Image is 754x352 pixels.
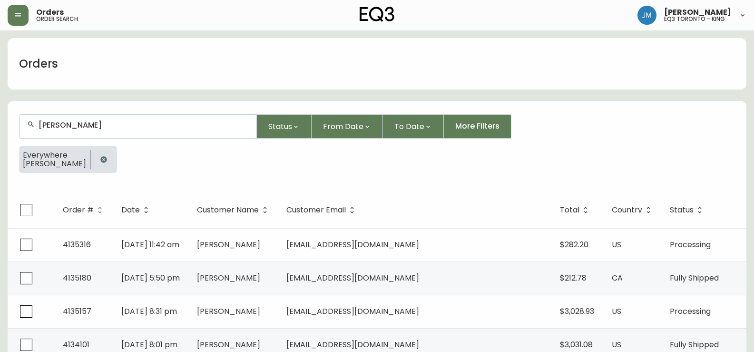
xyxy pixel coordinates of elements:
span: Everywhere [23,151,86,160]
span: Total [560,207,579,213]
span: [PERSON_NAME] [23,160,86,168]
span: [EMAIL_ADDRESS][DOMAIN_NAME] [286,239,419,250]
span: Fully Shipped [670,339,719,350]
button: Status [257,114,312,139]
span: Date [121,206,152,214]
span: [PERSON_NAME] [197,306,260,317]
span: $3,028.93 [560,306,594,317]
span: Processing [670,306,711,317]
img: logo [360,7,395,22]
span: 4135180 [63,272,91,283]
span: [PERSON_NAME] [197,339,260,350]
span: Customer Name [197,207,259,213]
span: US [612,306,621,317]
span: Total [560,206,592,214]
span: Customer Name [197,206,271,214]
h5: eq3 toronto - king [664,16,725,22]
span: [EMAIL_ADDRESS][DOMAIN_NAME] [286,306,419,317]
img: b88646003a19a9f750de19192e969c24 [637,6,656,25]
span: [DATE] 8:01 pm [121,339,177,350]
h5: order search [36,16,78,22]
span: Country [612,206,655,214]
button: From Date [312,114,383,139]
span: 4135316 [63,239,91,250]
span: $212.78 [560,272,587,283]
button: To Date [383,114,444,139]
span: CA [612,272,623,283]
span: Country [612,207,642,213]
span: Order # [63,206,106,214]
span: [EMAIL_ADDRESS][DOMAIN_NAME] [286,272,419,283]
span: Customer Email [286,207,346,213]
span: [DATE] 8:31 pm [121,306,177,317]
span: To Date [394,121,424,132]
span: US [612,239,621,250]
span: [DATE] 5:50 pm [121,272,180,283]
span: Status [670,206,706,214]
span: 4135157 [63,306,91,317]
span: Processing [670,239,711,250]
span: Customer Email [286,206,358,214]
span: Status [670,207,694,213]
span: [PERSON_NAME] [197,272,260,283]
button: More Filters [444,114,511,139]
span: Fully Shipped [670,272,719,283]
h1: Orders [19,56,58,72]
span: $282.20 [560,239,588,250]
span: From Date [323,121,363,132]
span: Status [268,121,292,132]
span: Date [121,207,140,213]
input: Search [39,121,249,130]
span: US [612,339,621,350]
span: Orders [36,9,64,16]
span: [DATE] 11:42 am [121,239,179,250]
span: 4134101 [63,339,89,350]
span: More Filters [455,121,499,131]
span: [PERSON_NAME] [197,239,260,250]
span: $3,031.08 [560,339,593,350]
span: Order # [63,207,94,213]
span: [EMAIL_ADDRESS][DOMAIN_NAME] [286,339,419,350]
span: [PERSON_NAME] [664,9,731,16]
